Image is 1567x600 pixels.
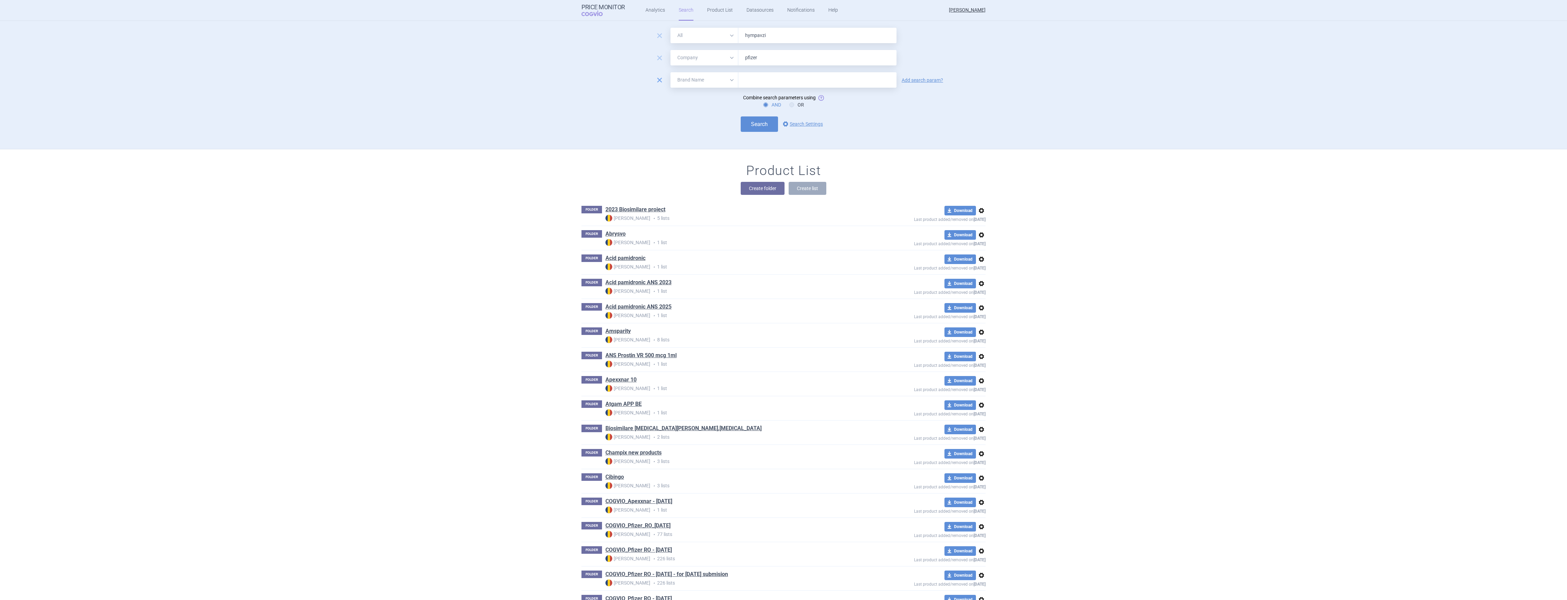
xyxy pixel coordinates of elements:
[605,507,650,513] strong: [PERSON_NAME]
[746,163,821,179] h1: Product List
[864,215,986,222] p: Last product added/removed on
[974,290,986,295] strong: [DATE]
[581,352,602,359] p: FOLDER
[650,312,657,319] i: •
[605,385,650,392] strong: [PERSON_NAME]
[605,546,672,554] a: COGVIO_Pfizer RO - [DATE]
[605,458,864,465] p: 3 lists
[605,507,612,513] img: RO
[581,449,602,457] p: FOLDER
[605,352,677,359] a: ANS Prostin VR 500 mcg 1ml
[864,361,986,368] p: Last product added/removed on
[605,361,864,368] p: 1 list
[944,498,976,507] button: Download
[944,425,976,434] button: Download
[581,254,602,262] p: FOLDER
[605,279,672,288] h1: Acid pamidronic ANS 2023
[605,434,650,440] strong: [PERSON_NAME]
[974,339,986,343] strong: [DATE]
[605,449,662,458] h1: Champix new products
[605,327,631,336] h1: Amsparity
[605,303,672,312] h1: Acid pamidronic ANS 2025
[605,215,650,222] strong: [PERSON_NAME]
[864,264,986,271] p: Last product added/removed on
[944,327,976,337] button: Download
[944,546,976,556] button: Download
[974,558,986,562] strong: [DATE]
[605,336,612,343] img: RO
[944,206,976,215] button: Download
[974,436,986,441] strong: [DATE]
[763,101,781,108] label: AND
[605,522,670,529] a: COGVIO_Pfizer_RO_[DATE]
[974,582,986,587] strong: [DATE]
[650,288,657,295] i: •
[974,460,986,465] strong: [DATE]
[605,522,670,531] h1: COGVIO_Pfizer_RO_11.7.2024
[741,116,778,132] button: Search
[605,239,612,246] img: RO
[605,531,612,538] img: RO
[650,507,657,514] i: •
[605,312,650,319] strong: [PERSON_NAME]
[605,507,864,514] p: 1 list
[864,288,986,295] p: Last product added/removed on
[605,555,612,562] img: RO
[581,230,602,238] p: FOLDER
[864,410,986,416] p: Last product added/removed on
[605,376,637,385] h1: Apexxnar 10
[605,361,650,367] strong: [PERSON_NAME]
[864,337,986,343] p: Last product added/removed on
[864,507,986,514] p: Last product added/removed on
[944,352,976,361] button: Download
[605,215,612,222] img: RO
[650,215,657,222] i: •
[605,336,650,343] strong: [PERSON_NAME]
[605,312,864,319] p: 1 list
[581,279,602,286] p: FOLDER
[944,473,976,483] button: Download
[605,473,624,482] h1: Cibingo
[605,327,631,335] a: Amsparity
[650,264,657,271] i: •
[605,288,864,295] p: 1 list
[864,313,986,319] p: Last product added/removed on
[864,459,986,465] p: Last product added/removed on
[864,386,986,392] p: Last product added/removed on
[605,312,612,319] img: RO
[605,336,864,343] p: 8 lists
[581,522,602,529] p: FOLDER
[944,303,976,313] button: Download
[581,425,602,432] p: FOLDER
[605,571,728,578] a: COGVIO_Pfizer RO - [DATE] - for [DATE] submision
[605,482,612,489] img: RO
[605,215,864,222] p: 5 lists
[605,579,864,587] p: 226 lists
[605,361,612,367] img: RO
[605,206,665,215] h1: 2023 Biosimilare proiect
[974,485,986,489] strong: [DATE]
[581,546,602,554] p: FOLDER
[605,425,762,434] h1: Biosimilare Enbrel Benepali,Erelzi
[650,555,657,562] i: •
[605,458,650,465] strong: [PERSON_NAME]
[605,571,728,579] h1: COGVIO_Pfizer RO - 16.12.2022 - for Jan 23 submision
[605,230,626,239] h1: Abrysvo
[605,263,612,270] img: RO
[650,531,657,538] i: •
[974,241,986,246] strong: [DATE]
[605,409,650,416] strong: [PERSON_NAME]
[605,230,626,238] a: Abrysvo
[605,206,665,213] a: 2023 Biosimilare proiect
[741,182,785,195] button: Create folder
[605,400,642,409] h1: Atgam APP BE
[605,498,672,507] h1: COGVIO_Apexxnar - 22.4.2022
[605,425,762,432] a: Biosimilare [MEDICAL_DATA][PERSON_NAME],[MEDICAL_DATA]
[944,522,976,532] button: Download
[605,288,650,295] strong: [PERSON_NAME]
[605,434,864,441] p: 2 lists
[581,473,602,481] p: FOLDER
[944,571,976,580] button: Download
[605,400,642,408] a: Atgam APP BE
[650,385,657,392] i: •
